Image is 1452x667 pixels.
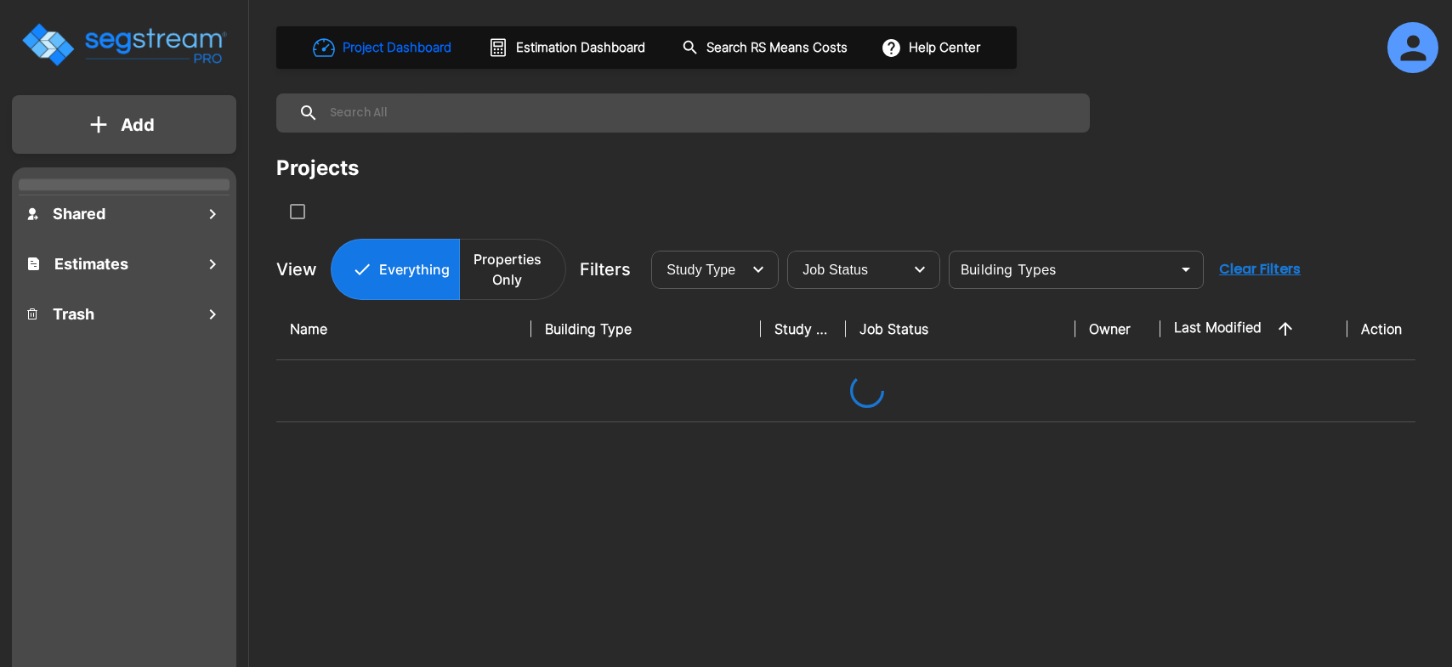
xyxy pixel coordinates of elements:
th: Study Type [761,298,846,360]
h1: Shared [53,202,105,225]
th: Building Type [531,298,761,360]
h1: Trash [53,302,94,325]
img: Logo [20,20,228,69]
p: View [276,257,317,282]
h1: Estimates [54,252,128,275]
div: Select [791,246,903,293]
input: Search All [319,93,1081,133]
span: Job Status [803,263,868,277]
button: Estimation Dashboard [481,30,655,65]
button: Clear Filters [1212,252,1307,286]
th: Name [276,298,531,360]
button: Properties Only [459,239,566,300]
h1: Project Dashboard [343,38,451,58]
button: Add [12,100,236,150]
p: Filters [580,257,631,282]
p: Everything [379,259,450,280]
th: Last Modified [1160,298,1347,360]
p: Properties Only [469,249,545,290]
input: Building Types [954,257,1171,281]
h1: Search RS Means Costs [706,38,848,58]
button: Help Center [877,31,987,64]
p: Add [121,112,155,138]
div: Platform [331,239,566,300]
button: SelectAll [281,195,315,229]
th: Job Status [846,298,1075,360]
div: Projects [276,153,359,184]
button: Everything [331,239,460,300]
div: Select [655,246,741,293]
th: Owner [1075,298,1160,360]
h1: Estimation Dashboard [516,38,645,58]
span: Study Type [666,263,735,277]
button: Open [1174,257,1198,281]
button: Project Dashboard [306,29,461,66]
button: Search RS Means Costs [675,31,857,65]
